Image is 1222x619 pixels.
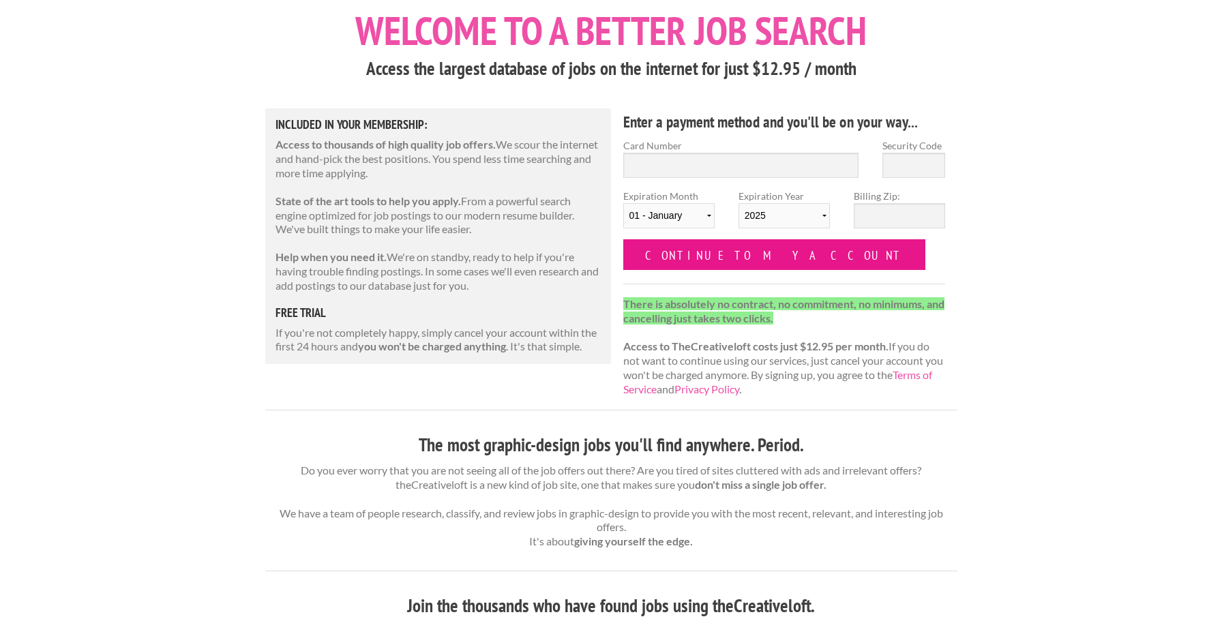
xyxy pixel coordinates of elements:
h5: Included in Your Membership: [275,119,601,131]
h4: Enter a payment method and you'll be on your way... [623,111,946,133]
strong: Help when you need it. [275,250,387,263]
strong: Access to TheCreativeloft costs just $12.95 per month. [623,339,889,352]
h3: The most graphic-design jobs you'll find anywhere. Period. [265,432,957,458]
p: Do you ever worry that you are not seeing all of the job offers out there? Are you tired of sites... [265,464,957,549]
a: Privacy Policy [674,382,739,395]
p: If you do not want to continue using our services, just cancel your account you won't be charged ... [623,297,946,397]
select: Expiration Year [739,203,830,228]
label: Expiration Month [623,189,715,239]
strong: don't miss a single job offer. [695,478,826,491]
p: If you're not completely happy, simply cancel your account within the first 24 hours and . It's t... [275,326,601,354]
label: Billing Zip: [854,189,945,203]
strong: Access to thousands of high quality job offers. [275,138,496,151]
h1: Welcome to a better job search [265,11,957,50]
h3: Join the thousands who have found jobs using theCreativeloft. [265,593,957,619]
strong: you won't be charged anything [358,339,506,352]
p: We're on standby, ready to help if you're having trouble finding postings. In some cases we'll ev... [275,250,601,292]
input: Continue to my account [623,239,926,270]
select: Expiration Month [623,203,715,228]
label: Expiration Year [739,189,830,239]
h5: free trial [275,307,601,319]
h3: Access the largest database of jobs on the internet for just $12.95 / month [265,56,957,82]
strong: There is absolutely no contract, no commitment, no minimums, and cancelling just takes two clicks. [623,297,944,324]
label: Card Number [623,138,859,153]
strong: giving yourself the edge. [574,534,693,547]
p: From a powerful search engine optimized for job postings to our modern resume builder. We've buil... [275,194,601,237]
strong: State of the art tools to help you apply. [275,194,461,207]
label: Security Code [882,138,945,153]
p: We scour the internet and hand-pick the best positions. You spend less time searching and more ti... [275,138,601,180]
a: Terms of Service [623,368,932,395]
